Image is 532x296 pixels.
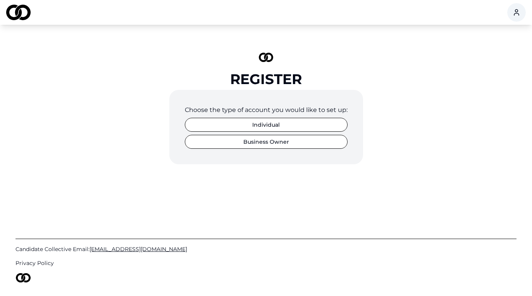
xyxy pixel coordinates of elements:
[185,118,348,132] button: Individual
[185,135,348,149] button: Business Owner
[6,5,31,20] img: logo
[90,246,187,253] span: [EMAIL_ADDRESS][DOMAIN_NAME]
[230,71,302,87] div: Register
[259,53,274,62] img: logo
[185,105,348,115] div: Choose the type of account you would like to set up:
[15,245,517,253] a: Candidate Collective Email:[EMAIL_ADDRESS][DOMAIN_NAME]
[15,273,31,282] img: logo
[15,259,517,267] a: Privacy Policy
